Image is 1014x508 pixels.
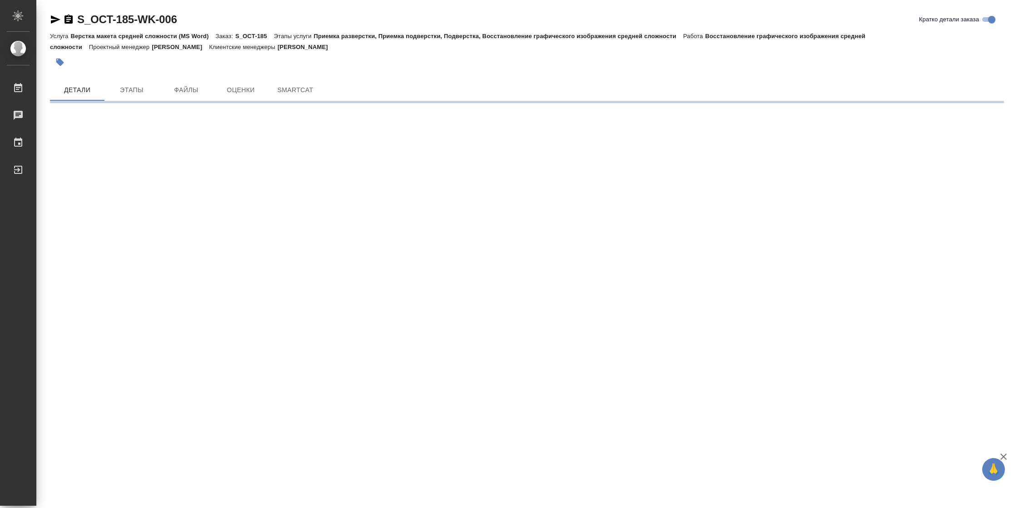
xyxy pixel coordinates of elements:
[164,84,208,96] span: Файлы
[89,44,152,50] p: Проектный менеджер
[314,33,683,39] p: Приемка разверстки, Приемка подверстки, Подверстка, Восстановление графического изображения средн...
[70,33,215,39] p: Верстка макета средней сложности (MS Word)
[219,84,263,96] span: Оценки
[209,44,278,50] p: Клиентские менеджеры
[919,15,979,24] span: Кратко детали заказа
[110,84,154,96] span: Этапы
[55,84,99,96] span: Детали
[235,33,274,39] p: S_OCT-185
[274,33,314,39] p: Этапы услуги
[63,14,74,25] button: Скопировать ссылку
[273,84,317,96] span: SmartCat
[683,33,706,39] p: Работа
[50,14,61,25] button: Скопировать ссылку для ЯМессенджера
[152,44,209,50] p: [PERSON_NAME]
[77,13,177,25] a: S_OCT-185-WK-006
[50,52,70,72] button: Добавить тэг
[50,33,70,39] p: Услуга
[278,44,335,50] p: [PERSON_NAME]
[982,458,1005,481] button: 🙏
[986,460,1001,479] span: 🙏
[215,33,235,39] p: Заказ:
